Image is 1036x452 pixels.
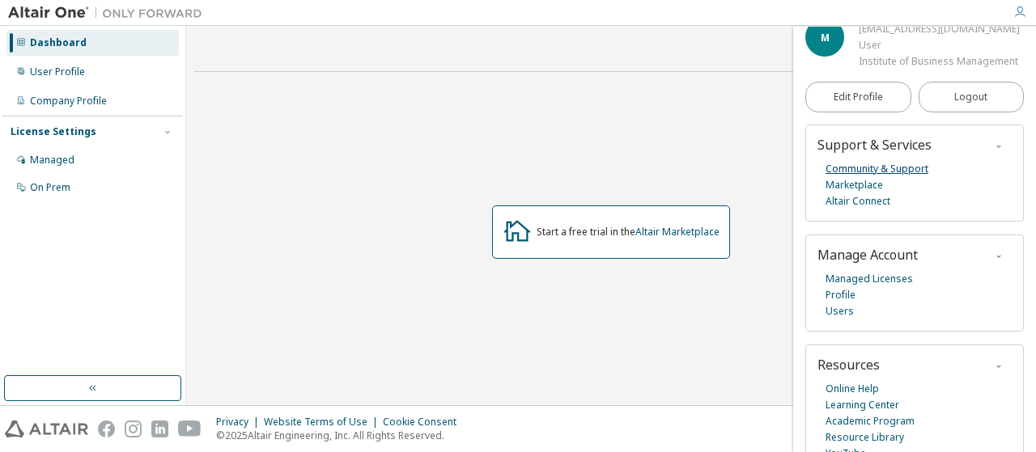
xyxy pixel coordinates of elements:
[817,136,932,154] span: Support & Services
[178,420,202,437] img: youtube.svg
[954,89,987,105] span: Logout
[805,82,911,112] a: Edit Profile
[919,82,1025,112] button: Logout
[8,5,210,21] img: Altair One
[817,246,918,264] span: Manage Account
[826,177,883,193] a: Marketplace
[216,416,264,429] div: Privacy
[30,95,107,108] div: Company Profile
[635,225,720,239] a: Altair Marketplace
[264,416,383,429] div: Website Terms of Use
[125,420,142,437] img: instagram.svg
[826,287,856,303] a: Profile
[30,181,70,194] div: On Prem
[30,65,85,78] div: User Profile
[826,429,904,446] a: Resource Library
[30,36,87,49] div: Dashboard
[216,429,466,442] p: © 2025 Altair Engineering, Inc. All Rights Reserved.
[834,91,883,103] span: Edit Profile
[859,21,1020,37] div: [EMAIL_ADDRESS][DOMAIN_NAME]
[826,397,899,413] a: Learning Center
[826,303,854,319] a: Users
[383,416,466,429] div: Cookie Consent
[826,413,915,429] a: Academic Program
[826,271,913,287] a: Managed Licenses
[826,161,928,177] a: Community & Support
[826,193,890,209] a: Altair Connect
[859,53,1020,70] div: Institute of Business Management
[151,420,168,437] img: linkedin.svg
[30,154,74,167] div: Managed
[826,381,879,397] a: Online Help
[817,356,880,374] span: Resources
[537,226,720,239] div: Start a free trial in the
[859,37,1020,53] div: User
[5,420,88,437] img: altair_logo.svg
[11,125,96,138] div: License Settings
[98,420,115,437] img: facebook.svg
[821,31,830,44] span: M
